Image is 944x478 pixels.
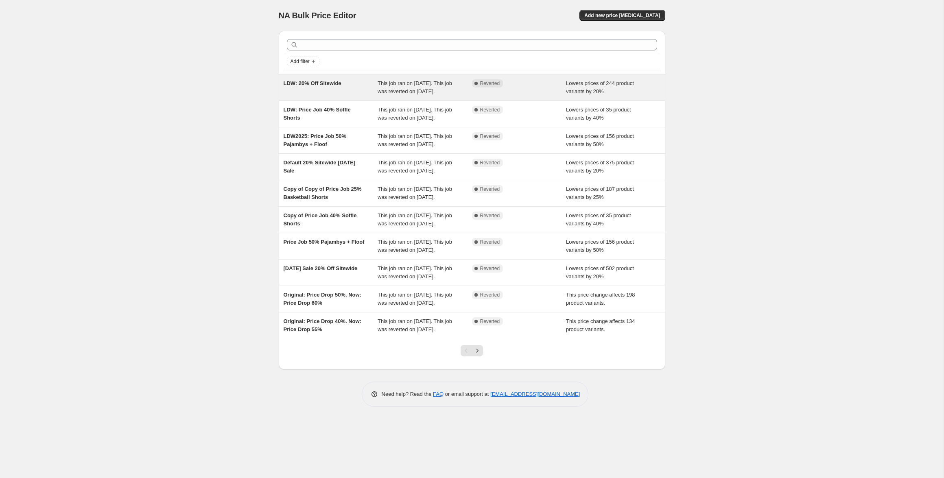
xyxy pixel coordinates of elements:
[566,265,634,279] span: Lowers prices of 502 product variants by 20%
[566,186,634,200] span: Lowers prices of 187 product variants by 25%
[566,80,634,94] span: Lowers prices of 244 product variants by 20%
[480,265,500,272] span: Reverted
[284,212,357,227] span: Copy of Price Job 40% Soffle Shorts
[566,292,635,306] span: This price change affects 198 product variants.
[378,133,452,147] span: This job ran on [DATE]. This job was reverted on [DATE].
[378,265,452,279] span: This job ran on [DATE]. This job was reverted on [DATE].
[480,107,500,113] span: Reverted
[566,159,634,174] span: Lowers prices of 375 product variants by 20%
[480,292,500,298] span: Reverted
[461,345,483,356] nav: Pagination
[480,133,500,140] span: Reverted
[284,239,365,245] span: Price Job 50% Pajambys + Floof
[279,11,356,20] span: NA Bulk Price Editor
[480,186,500,192] span: Reverted
[566,239,634,253] span: Lowers prices of 156 product variants by 50%
[291,58,310,65] span: Add filter
[284,80,341,86] span: LDW: 20% Off Sitewide
[480,159,500,166] span: Reverted
[480,318,500,325] span: Reverted
[566,212,631,227] span: Lowers prices of 35 product variants by 40%
[382,391,433,397] span: Need help? Read the
[472,345,483,356] button: Next
[284,133,347,147] span: LDW2025: Price Job 50% Pajambys + Floof
[378,239,452,253] span: This job ran on [DATE]. This job was reverted on [DATE].
[584,12,660,19] span: Add new price [MEDICAL_DATA]
[378,318,452,332] span: This job ran on [DATE]. This job was reverted on [DATE].
[378,107,452,121] span: This job ran on [DATE]. This job was reverted on [DATE].
[566,107,631,121] span: Lowers prices of 35 product variants by 40%
[284,318,361,332] span: Original: Price Drop 40%. Now: Price Drop 55%
[433,391,444,397] a: FAQ
[378,212,452,227] span: This job ran on [DATE]. This job was reverted on [DATE].
[579,10,665,21] button: Add new price [MEDICAL_DATA]
[480,80,500,87] span: Reverted
[480,212,500,219] span: Reverted
[378,186,452,200] span: This job ran on [DATE]. This job was reverted on [DATE].
[378,292,452,306] span: This job ran on [DATE]. This job was reverted on [DATE].
[284,159,356,174] span: Default 20% Sitewide [DATE] Sale
[284,186,362,200] span: Copy of Copy of Price Job 25% Basketball Shorts
[284,292,361,306] span: Original: Price Drop 50%. Now: Price Drop 60%
[284,265,358,271] span: [DATE] Sale 20% Off Sitewide
[287,57,319,66] button: Add filter
[566,318,635,332] span: This price change affects 134 product variants.
[378,80,452,94] span: This job ran on [DATE]. This job was reverted on [DATE].
[480,239,500,245] span: Reverted
[284,107,351,121] span: LDW: Price Job 40% Soffle Shorts
[490,391,580,397] a: [EMAIL_ADDRESS][DOMAIN_NAME]
[566,133,634,147] span: Lowers prices of 156 product variants by 50%
[378,159,452,174] span: This job ran on [DATE]. This job was reverted on [DATE].
[444,391,490,397] span: or email support at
